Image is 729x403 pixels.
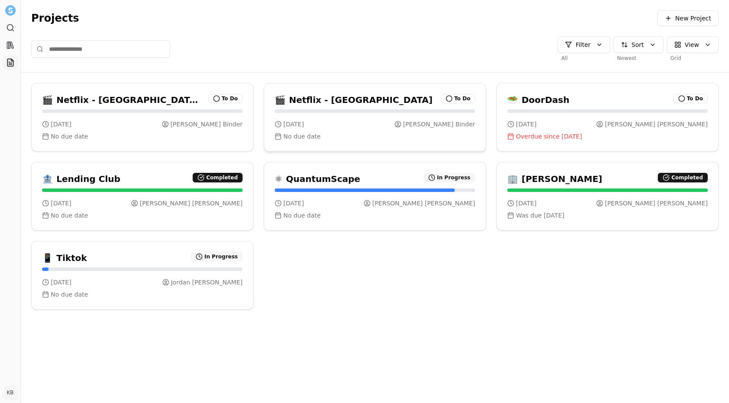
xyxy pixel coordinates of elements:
[605,120,708,129] span: [PERSON_NAME] [PERSON_NAME]
[275,94,286,106] span: 🎬
[264,83,486,152] a: 🎬Netflix - [GEOGRAPHIC_DATA]To Do[DATE][PERSON_NAME] BinderNo due date
[56,173,120,185] h3: Lending Club
[424,173,475,182] div: In Progress
[441,94,475,103] div: To Do
[42,252,53,264] span: 📱
[289,94,433,106] h3: Netflix - [GEOGRAPHIC_DATA]
[193,173,243,182] div: Completed
[31,162,253,231] a: 🏦Lending ClubCompleted[DATE][PERSON_NAME] [PERSON_NAME]No due date
[667,36,719,53] button: View
[171,278,243,287] span: Jordan [PERSON_NAME]
[675,14,711,23] span: New Project
[51,290,88,299] span: No due date
[42,173,53,185] span: 🏦
[208,94,243,103] div: To Do
[3,21,17,35] a: Search
[264,162,486,231] a: ⚛QuantumScapeIn Progress[DATE][PERSON_NAME] [PERSON_NAME]No due date
[372,199,475,208] span: [PERSON_NAME] [PERSON_NAME]
[51,211,88,220] span: No due date
[3,38,17,52] a: Library
[51,132,88,141] span: No due date
[496,162,719,231] a: 🏢[PERSON_NAME]Completed[DATE][PERSON_NAME] [PERSON_NAME]Was due [DATE]
[3,3,17,17] button: Settle
[283,132,321,141] span: No due date
[51,278,71,287] span: [DATE]
[31,11,79,25] span: Projects
[275,173,282,185] span: ⚛
[191,252,243,261] div: In Progress
[507,173,518,185] span: 🏢
[522,94,569,106] h3: DoorDash
[3,386,17,400] button: KB
[516,211,564,220] span: Was due [DATE]
[605,199,708,208] span: [PERSON_NAME] [PERSON_NAME]
[283,120,304,129] span: [DATE]
[171,120,243,129] span: [PERSON_NAME] Binder
[522,173,602,185] h3: [PERSON_NAME]
[667,55,681,62] span: Grid
[657,10,719,26] button: New Project
[42,94,53,106] span: 🎬
[51,120,71,129] span: [DATE]
[286,173,360,185] h3: QuantumScape
[614,55,637,62] span: Newest
[56,94,205,106] h3: Netflix - [GEOGRAPHIC_DATA] (V1)
[685,40,699,49] span: View
[575,40,591,49] span: Filter
[516,120,536,129] span: [DATE]
[51,199,71,208] span: [DATE]
[283,199,304,208] span: [DATE]
[558,36,610,53] button: Filter
[140,199,243,208] span: [PERSON_NAME] [PERSON_NAME]
[31,83,253,152] a: 🎬Netflix - [GEOGRAPHIC_DATA] (V1)To Do[DATE][PERSON_NAME] BinderNo due date
[496,83,719,152] a: 🥗DoorDashTo Do[DATE][PERSON_NAME] [PERSON_NAME]Overdue since [DATE]
[631,40,644,49] span: Sort
[31,241,253,310] a: 📱TiktokIn Progress[DATE]Jordan [PERSON_NAME]No due date
[5,5,16,16] img: Settle
[507,94,518,106] span: 🥗
[558,55,568,62] span: All
[516,199,536,208] span: [DATE]
[658,173,708,182] div: Completed
[3,56,17,69] a: Projects
[56,252,87,264] h3: Tiktok
[673,94,708,103] div: To Do
[403,120,475,129] span: [PERSON_NAME] Binder
[283,211,321,220] span: No due date
[516,132,582,141] span: Overdue since [DATE]
[614,36,663,53] button: Sort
